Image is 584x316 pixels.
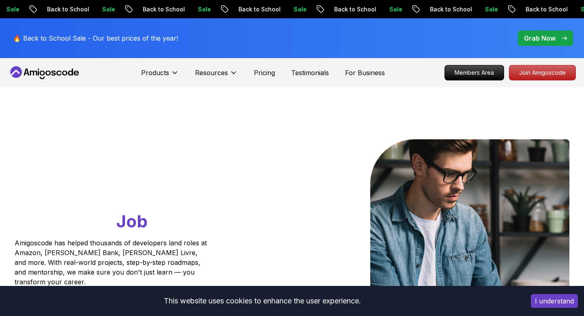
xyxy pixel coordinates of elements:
[141,68,169,78] p: Products
[444,65,504,80] a: Members Area
[95,5,121,13] p: Sale
[195,68,238,84] button: Resources
[6,292,519,310] div: This website uses cookies to enhance the user experience.
[423,5,478,13] p: Back to School
[478,5,504,13] p: Sale
[191,5,217,13] p: Sale
[291,68,329,78] a: Testimonials
[287,5,313,13] p: Sale
[509,65,576,80] a: Join Amigoscode
[141,68,179,84] button: Products
[40,5,95,13] p: Back to School
[136,5,191,13] p: Back to School
[345,68,385,78] a: For Business
[524,33,556,43] p: Grab Now
[382,5,408,13] p: Sale
[327,5,382,13] p: Back to School
[232,5,287,13] p: Back to School
[15,238,209,287] p: Amigoscode has helped thousands of developers land roles at Amazon, [PERSON_NAME] Bank, [PERSON_N...
[195,68,228,78] p: Resources
[509,65,575,80] p: Join Amigoscode
[13,33,178,43] p: 🔥 Back to School Sale - Our best prices of the year!
[519,5,574,13] p: Back to School
[531,294,578,308] button: Accept cookies
[116,211,148,232] span: Job
[15,139,238,233] h1: Go From Learning to Hired: Master Java, Spring Boot & Cloud Skills That Get You the
[254,68,275,78] a: Pricing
